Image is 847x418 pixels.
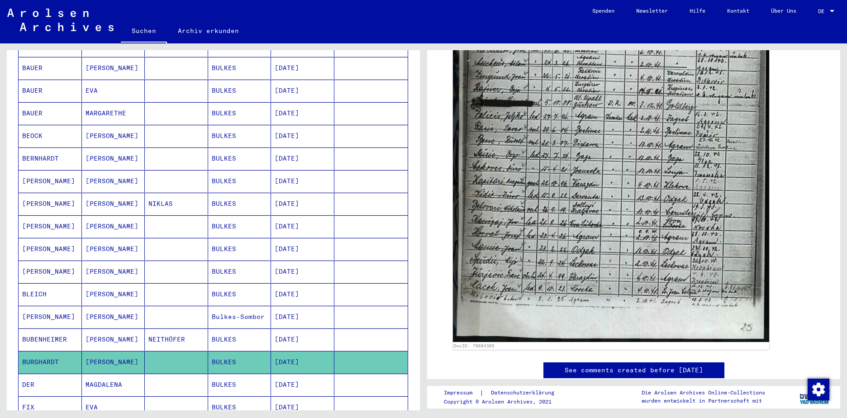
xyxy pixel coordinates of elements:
mat-cell: [DATE] [271,238,334,260]
mat-cell: MARGARETHE [82,102,145,124]
mat-cell: NIKLAS [145,193,208,215]
a: Archiv erkunden [167,20,250,42]
mat-cell: [PERSON_NAME] [19,193,82,215]
mat-cell: [PERSON_NAME] [82,238,145,260]
mat-cell: [DATE] [271,125,334,147]
mat-cell: BULKES [208,57,271,79]
mat-cell: [DATE] [271,215,334,237]
p: wurden entwickelt in Partnerschaft mit [642,397,765,405]
mat-cell: [PERSON_NAME] [19,170,82,192]
p: Copyright © Arolsen Archives, 2021 [444,398,565,406]
mat-cell: BEOCK [19,125,82,147]
img: yv_logo.png [798,385,832,408]
mat-cell: [DATE] [271,261,334,283]
div: | [444,388,565,398]
a: See comments created before [DATE] [565,366,703,375]
mat-cell: BULKES [208,374,271,396]
mat-cell: [PERSON_NAME] [82,147,145,170]
mat-cell: BAUER [19,57,82,79]
mat-cell: BUBENHEIMER [19,328,82,351]
mat-cell: [PERSON_NAME] [82,170,145,192]
a: Datenschutzerklärung [484,388,565,398]
mat-cell: BULKES [208,261,271,283]
mat-cell: [PERSON_NAME] [19,215,82,237]
mat-cell: BULKES [208,328,271,351]
mat-cell: [PERSON_NAME] [82,57,145,79]
img: Zustimmung ändern [808,379,829,400]
mat-cell: NEITHÖFER [145,328,208,351]
mat-cell: BAUER [19,80,82,102]
mat-cell: BULKES [208,351,271,373]
mat-cell: BULKES [208,193,271,215]
mat-cell: BULKES [208,215,271,237]
mat-cell: [PERSON_NAME] [82,283,145,305]
mat-cell: BURGHARDT [19,351,82,373]
mat-cell: MAGDALENA [82,374,145,396]
span: DE [818,8,828,14]
a: Impressum [444,388,480,398]
mat-cell: BERNHARDT [19,147,82,170]
mat-cell: [PERSON_NAME] [82,261,145,283]
mat-cell: [DATE] [271,102,334,124]
a: DocID: 70684365 [454,343,495,348]
mat-cell: [PERSON_NAME] [82,125,145,147]
mat-cell: BAUER [19,102,82,124]
mat-cell: BULKES [208,147,271,170]
mat-cell: BULKES [208,102,271,124]
mat-cell: [PERSON_NAME] [82,328,145,351]
mat-cell: [DATE] [271,351,334,373]
mat-cell: [DATE] [271,80,334,102]
mat-cell: BULKES [208,283,271,305]
mat-cell: [DATE] [271,170,334,192]
mat-cell: [PERSON_NAME] [19,238,82,260]
mat-cell: [DATE] [271,374,334,396]
mat-cell: [DATE] [271,328,334,351]
mat-cell: Bulkes-Sombor [208,306,271,328]
mat-cell: [DATE] [271,306,334,328]
mat-cell: [PERSON_NAME] [19,306,82,328]
mat-cell: [PERSON_NAME] [82,215,145,237]
mat-cell: BULKES [208,170,271,192]
mat-cell: DER [19,374,82,396]
p: Die Arolsen Archives Online-Collections [642,389,765,397]
mat-cell: [DATE] [271,147,334,170]
img: Arolsen_neg.svg [7,9,114,31]
mat-cell: [DATE] [271,57,334,79]
mat-cell: BULKES [208,125,271,147]
mat-cell: [PERSON_NAME] [19,261,82,283]
a: Suchen [121,20,167,43]
mat-cell: BLEICH [19,283,82,305]
mat-cell: [PERSON_NAME] [82,351,145,373]
mat-cell: [DATE] [271,283,334,305]
mat-cell: [PERSON_NAME] [82,193,145,215]
mat-cell: BULKES [208,238,271,260]
mat-cell: EVA [82,80,145,102]
mat-cell: BULKES [208,80,271,102]
mat-cell: [PERSON_NAME] [82,306,145,328]
mat-cell: [DATE] [271,193,334,215]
